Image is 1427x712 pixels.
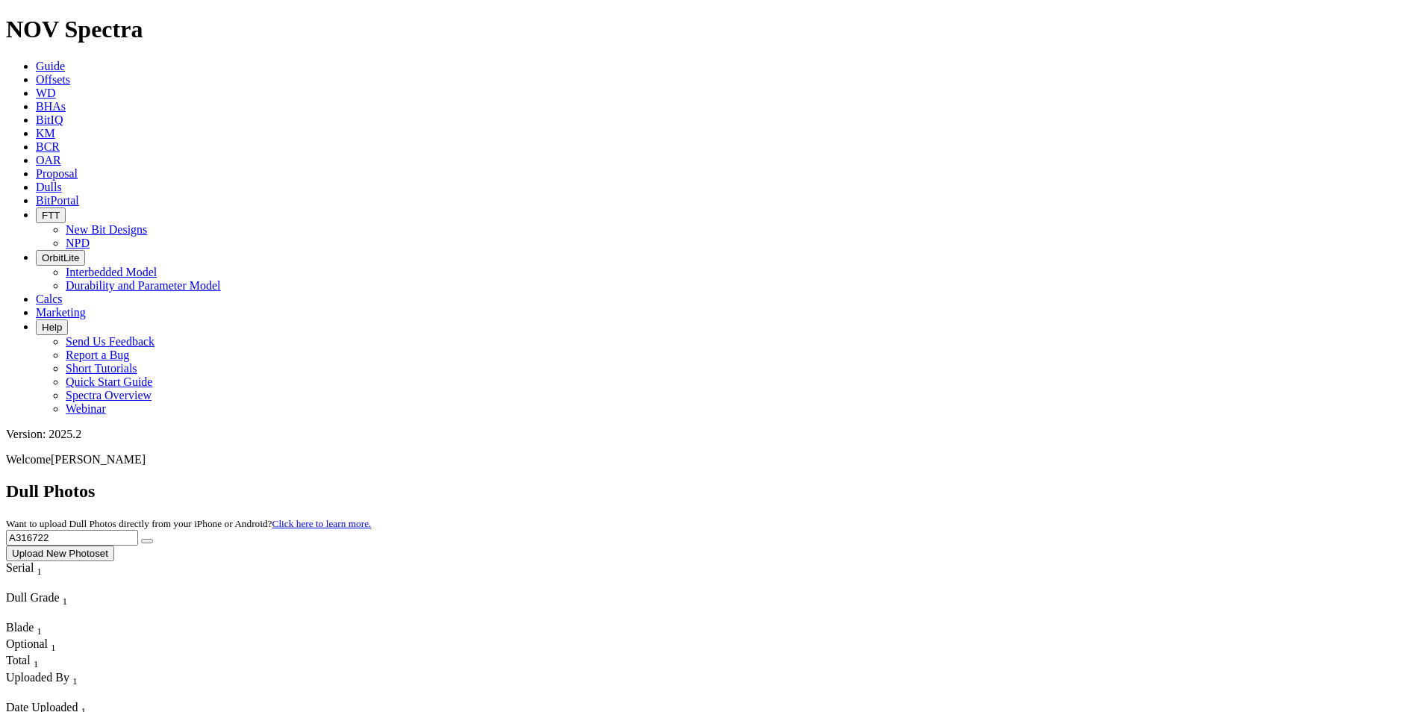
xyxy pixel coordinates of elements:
a: BitIQ [36,113,63,126]
h2: Dull Photos [6,481,1421,502]
span: Help [42,322,62,333]
a: Proposal [36,167,78,180]
a: Dulls [36,181,62,193]
sub: 1 [37,566,42,577]
sub: 1 [34,659,39,670]
div: Sort None [6,654,58,670]
div: Dull Grade Sort None [6,591,110,608]
div: Sort None [6,561,69,591]
a: Webinar [66,402,106,415]
div: Sort None [6,671,146,701]
div: Blade Sort None [6,621,58,637]
span: Sort None [72,671,78,684]
a: Interbedded Model [66,266,157,278]
a: OAR [36,154,61,166]
a: KM [36,127,55,140]
span: Sort None [34,654,39,666]
button: Upload New Photoset [6,546,114,561]
p: Welcome [6,453,1421,466]
span: Serial [6,561,34,574]
small: Want to upload Dull Photos directly from your iPhone or Android? [6,518,371,529]
span: Total [6,654,31,666]
span: Sort None [37,561,42,574]
div: Column Menu [6,608,110,621]
div: Version: 2025.2 [6,428,1421,441]
a: Click here to learn more. [272,518,372,529]
sub: 1 [37,625,42,637]
div: Column Menu [6,578,69,591]
div: Sort None [6,621,58,637]
sub: 1 [63,596,68,607]
a: Quick Start Guide [66,375,152,388]
div: Serial Sort None [6,561,69,578]
button: OrbitLite [36,250,85,266]
span: Sort None [63,591,68,604]
span: Sort None [51,637,56,650]
span: [PERSON_NAME] [51,453,146,466]
a: BitPortal [36,194,79,207]
sub: 1 [72,675,78,687]
span: OrbitLite [42,252,79,263]
a: Spectra Overview [66,389,152,402]
h1: NOV Spectra [6,16,1421,43]
a: Guide [36,60,65,72]
div: Total Sort None [6,654,58,670]
span: Sort None [37,621,42,634]
div: Optional Sort None [6,637,58,654]
a: Report a Bug [66,349,129,361]
a: Calcs [36,293,63,305]
a: Marketing [36,306,86,319]
a: NPD [66,237,90,249]
a: BCR [36,140,60,153]
a: Durability and Parameter Model [66,279,221,292]
button: Help [36,319,68,335]
sub: 1 [51,642,56,653]
div: Sort None [6,637,58,654]
div: Sort None [6,591,110,621]
div: Uploaded By Sort None [6,671,146,687]
div: Column Menu [6,687,146,701]
input: Search Serial Number [6,530,138,546]
span: Blade [6,621,34,634]
a: Send Us Feedback [66,335,154,348]
a: Offsets [36,73,70,86]
a: New Bit Designs [66,223,147,236]
span: Optional [6,637,48,650]
button: FTT [36,207,66,223]
span: Dull Grade [6,591,60,604]
a: BHAs [36,100,66,113]
a: Short Tutorials [66,362,137,375]
span: FTT [42,210,60,221]
a: WD [36,87,56,99]
span: Uploaded By [6,671,69,684]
